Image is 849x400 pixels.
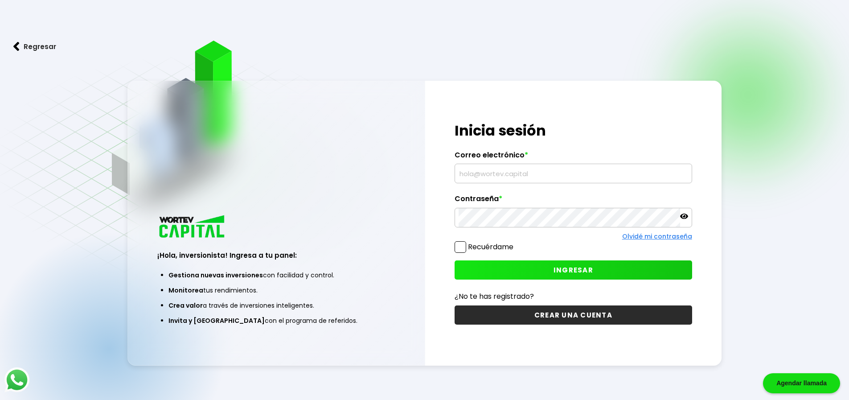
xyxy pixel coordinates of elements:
img: logos_whatsapp-icon.242b2217.svg [4,367,29,392]
h1: Inicia sesión [455,120,692,141]
a: Olvidé mi contraseña [622,232,692,241]
span: INGRESAR [554,265,593,275]
li: con facilidad y control. [168,268,384,283]
span: Crea valor [168,301,203,310]
img: logo_wortev_capital [157,214,228,240]
li: a través de inversiones inteligentes. [168,298,384,313]
input: hola@wortev.capital [459,164,688,183]
li: tus rendimientos. [168,283,384,298]
span: Gestiona nuevas inversiones [168,271,263,280]
h3: ¡Hola, inversionista! Ingresa a tu panel: [157,250,395,260]
span: Invita y [GEOGRAPHIC_DATA] [168,316,265,325]
li: con el programa de referidos. [168,313,384,328]
a: ¿No te has registrado?CREAR UNA CUENTA [455,291,692,325]
label: Correo electrónico [455,151,692,164]
button: INGRESAR [455,260,692,280]
img: flecha izquierda [13,42,20,51]
label: Contraseña [455,194,692,208]
span: Monitorea [168,286,203,295]
p: ¿No te has registrado? [455,291,692,302]
label: Recuérdame [468,242,513,252]
div: Agendar llamada [763,373,840,393]
button: CREAR UNA CUENTA [455,305,692,325]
